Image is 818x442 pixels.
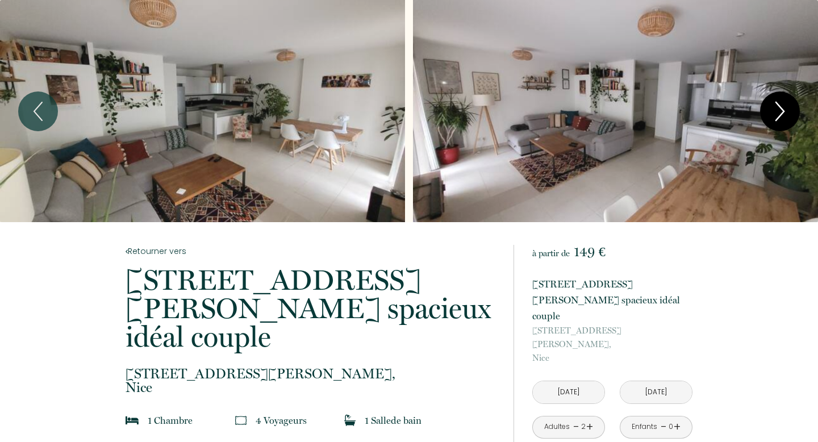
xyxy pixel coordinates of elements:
[532,324,692,365] p: Nice
[256,412,307,428] p: 4 Voyageur
[365,412,421,428] p: 1 Salle de bain
[574,244,606,260] span: 149 €
[760,91,800,131] button: Next
[303,415,307,426] span: s
[148,412,193,428] p: 1 Chambre
[544,422,570,432] div: Adultes
[126,367,498,381] span: [STREET_ADDRESS][PERSON_NAME],
[632,422,657,432] div: Enfants
[586,418,593,436] a: +
[532,248,570,258] span: à partir de
[674,418,681,436] a: +
[532,324,692,351] span: [STREET_ADDRESS][PERSON_NAME],
[126,367,498,394] p: Nice
[661,418,667,436] a: -
[235,415,247,426] img: guests
[532,276,692,324] p: [STREET_ADDRESS][PERSON_NAME] spacieux idéal couple
[18,91,58,131] button: Previous
[126,266,498,351] p: [STREET_ADDRESS][PERSON_NAME] spacieux idéal couple
[573,418,579,436] a: -
[126,245,498,257] a: Retourner vers
[668,422,674,432] div: 0
[580,422,586,432] div: 2
[533,381,604,403] input: Arrivée
[620,381,692,403] input: Départ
